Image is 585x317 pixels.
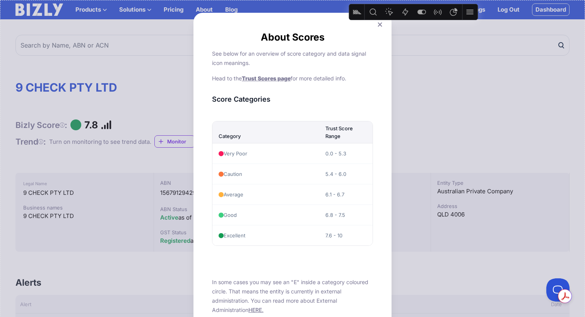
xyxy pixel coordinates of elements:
div: 9 CHECK PTY LTD [7,21,109,29]
h2: About Scores [212,31,373,43]
a: Trust Scores page [242,75,291,82]
div: 7.8 [5,7,14,17]
span: VERIFIED [89,9,109,14]
div: Verified by [PERSON_NAME] [17,10,57,20]
td: Good [212,205,319,225]
td: 6.1 - 6.7 [319,184,373,205]
div: 9 CHECK PTY LTD [17,4,57,10]
td: Average [212,184,319,205]
p: In some cases you may see an "E" inside a category coloured circle. That means the entity is curr... [212,278,373,315]
div: 7.80 [7,32,19,45]
td: 0.0 - 5.3 [319,143,373,164]
th: Trust Score Range [319,121,373,143]
text: bizly [19,9,30,14]
div: Score: 7.8 [24,39,109,45]
td: Caution [212,164,319,184]
div: Excellent [24,32,109,39]
a: HERE. [248,307,263,313]
th: Category [212,121,319,143]
h3: Score Categories [212,94,373,105]
div: Powered by Bizly Trust Intelligence [7,48,109,53]
td: Very Poor [212,143,319,164]
iframe: Toggle Customer Support [546,278,570,302]
td: Excellent [212,225,319,245]
p: See below for an overview of score category and data signal icon meanings. [212,49,373,68]
td: 7.6 - 10 [319,225,373,245]
td: 6.8 - 7.5 [319,205,373,225]
p: Head to the for more detailed info. [212,74,373,83]
td: 5.4 - 6.0 [319,164,373,184]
